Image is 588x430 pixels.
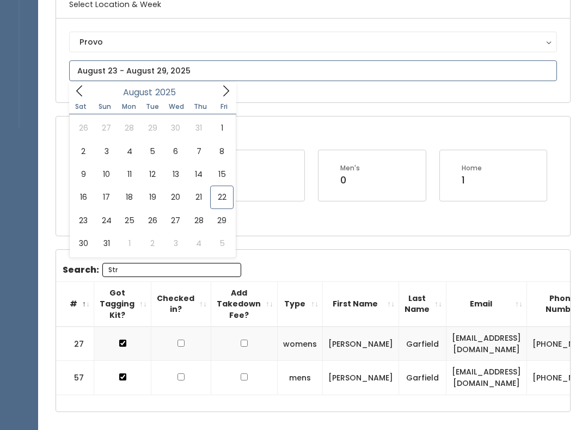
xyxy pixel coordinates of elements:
[118,116,141,139] span: July 28, 2025
[95,209,118,232] span: August 24, 2025
[93,103,117,110] span: Sun
[187,186,210,208] span: August 21, 2025
[164,209,187,232] span: August 27, 2025
[399,281,446,327] th: Last Name: activate to sort column ascending
[72,163,95,186] span: August 9, 2025
[95,232,118,255] span: August 31, 2025
[210,163,233,186] span: August 15, 2025
[187,232,210,255] span: September 4, 2025
[63,263,241,277] label: Search:
[118,232,141,255] span: September 1, 2025
[152,85,185,99] input: Year
[56,281,94,327] th: #: activate to sort column descending
[118,163,141,186] span: August 11, 2025
[141,186,164,208] span: August 19, 2025
[94,281,151,327] th: Got Tagging Kit?: activate to sort column ascending
[210,116,233,139] span: August 1, 2025
[151,281,211,327] th: Checked in?: activate to sort column ascending
[123,88,152,97] span: August
[187,163,210,186] span: August 14, 2025
[340,163,360,173] div: Men's
[187,209,210,232] span: August 28, 2025
[140,103,164,110] span: Tue
[323,281,399,327] th: First Name: activate to sort column ascending
[164,116,187,139] span: July 30, 2025
[141,163,164,186] span: August 12, 2025
[278,327,323,361] td: womens
[211,281,278,327] th: Add Takedown Fee?: activate to sort column ascending
[141,232,164,255] span: September 2, 2025
[164,163,187,186] span: August 13, 2025
[278,361,323,395] td: mens
[164,140,187,163] span: August 6, 2025
[117,103,141,110] span: Mon
[56,327,94,361] td: 27
[212,103,236,110] span: Fri
[446,281,527,327] th: Email: activate to sort column ascending
[462,163,482,173] div: Home
[340,173,360,187] div: 0
[118,209,141,232] span: August 25, 2025
[95,140,118,163] span: August 3, 2025
[210,232,233,255] span: September 5, 2025
[56,361,94,395] td: 57
[72,186,95,208] span: August 16, 2025
[72,209,95,232] span: August 23, 2025
[446,361,527,395] td: [EMAIL_ADDRESS][DOMAIN_NAME]
[210,140,233,163] span: August 8, 2025
[72,116,95,139] span: July 26, 2025
[69,60,557,81] input: August 23 - August 29, 2025
[118,186,141,208] span: August 18, 2025
[72,140,95,163] span: August 2, 2025
[79,36,547,48] div: Provo
[141,116,164,139] span: July 29, 2025
[210,209,233,232] span: August 29, 2025
[72,232,95,255] span: August 30, 2025
[95,186,118,208] span: August 17, 2025
[164,186,187,208] span: August 20, 2025
[95,116,118,139] span: July 27, 2025
[164,232,187,255] span: September 3, 2025
[446,327,527,361] td: [EMAIL_ADDRESS][DOMAIN_NAME]
[323,327,399,361] td: [PERSON_NAME]
[141,209,164,232] span: August 26, 2025
[210,186,233,208] span: August 22, 2025
[399,361,446,395] td: Garfield
[164,103,188,110] span: Wed
[69,32,557,52] button: Provo
[462,173,482,187] div: 1
[399,327,446,361] td: Garfield
[323,361,399,395] td: [PERSON_NAME]
[69,103,93,110] span: Sat
[141,140,164,163] span: August 5, 2025
[187,140,210,163] span: August 7, 2025
[278,281,323,327] th: Type: activate to sort column ascending
[102,263,241,277] input: Search:
[188,103,212,110] span: Thu
[118,140,141,163] span: August 4, 2025
[95,163,118,186] span: August 10, 2025
[187,116,210,139] span: July 31, 2025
